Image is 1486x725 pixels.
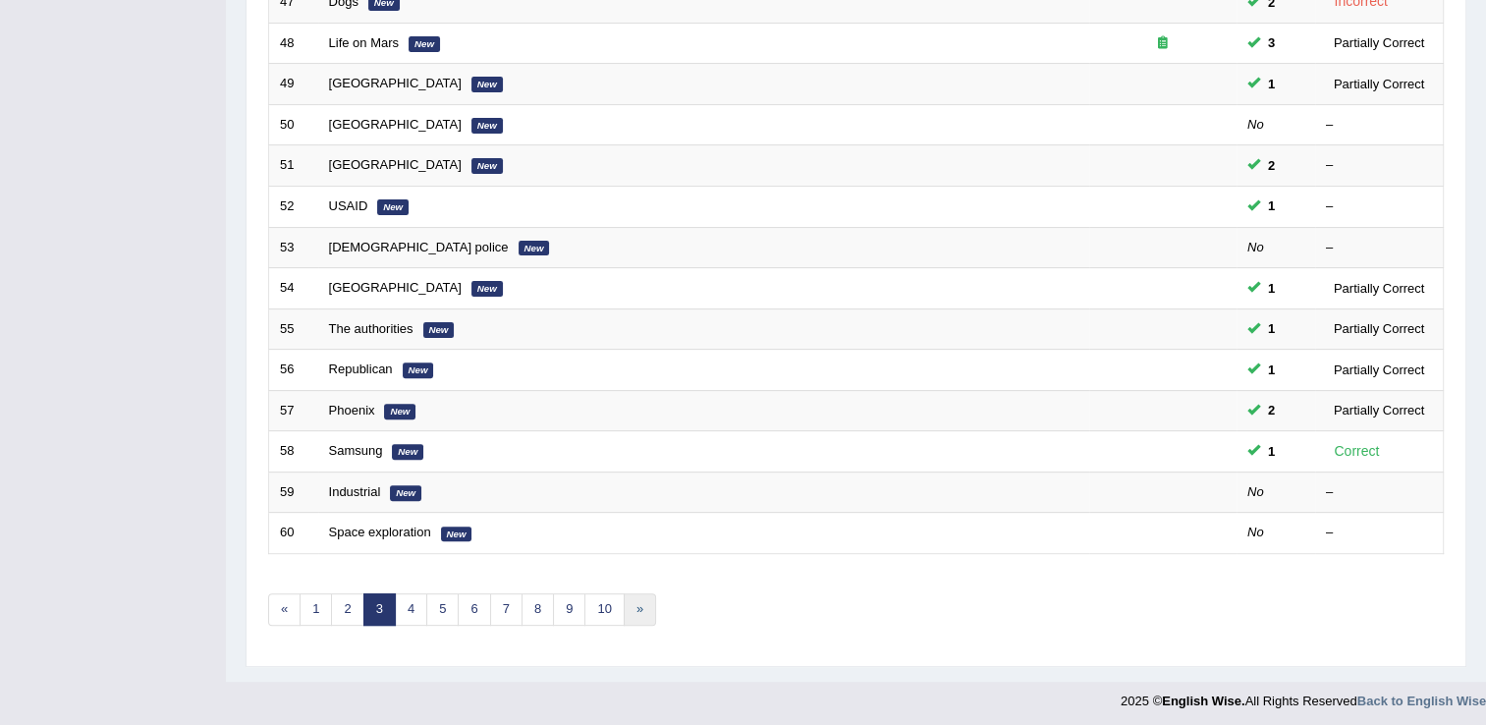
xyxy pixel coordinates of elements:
em: New [441,527,472,542]
span: You can still take this question [1260,278,1283,299]
div: Partially Correct [1326,74,1432,94]
a: [DEMOGRAPHIC_DATA] police [329,240,509,254]
div: Exam occurring question [1100,34,1226,53]
div: Partially Correct [1326,278,1432,299]
em: No [1247,240,1264,254]
a: 7 [490,593,523,626]
a: Industrial [329,484,381,499]
em: New [390,485,421,501]
span: You can still take this question [1260,318,1283,339]
div: – [1326,524,1432,542]
span: You can still take this question [1260,155,1283,176]
td: 55 [269,308,318,350]
div: – [1326,239,1432,257]
td: 51 [269,145,318,187]
em: New [471,118,503,134]
em: New [471,77,503,92]
em: New [409,36,440,52]
td: 48 [269,23,318,64]
a: Life on Mars [329,35,400,50]
td: 58 [269,431,318,473]
div: Partially Correct [1326,360,1432,380]
a: 3 [363,593,396,626]
em: New [392,444,423,460]
a: Republican [329,362,393,376]
td: 49 [269,64,318,105]
em: No [1247,484,1264,499]
a: 8 [522,593,554,626]
em: No [1247,117,1264,132]
div: – [1326,116,1432,135]
td: 59 [269,472,318,513]
a: 6 [458,593,490,626]
div: Partially Correct [1326,400,1432,420]
div: Partially Correct [1326,318,1432,339]
em: New [423,322,455,338]
a: 5 [426,593,459,626]
span: You can still take this question [1260,400,1283,420]
span: You can still take this question [1260,32,1283,53]
em: New [471,158,503,174]
strong: English Wise. [1162,694,1244,708]
em: No [1247,525,1264,539]
td: 57 [269,390,318,431]
em: New [403,362,434,378]
div: Correct [1326,440,1388,463]
td: 50 [269,104,318,145]
a: 2 [331,593,363,626]
a: Phoenix [329,403,375,418]
span: You can still take this question [1260,74,1283,94]
td: 53 [269,227,318,268]
a: 4 [395,593,427,626]
span: You can still take this question [1260,195,1283,216]
a: 10 [584,593,624,626]
td: 52 [269,186,318,227]
span: You can still take this question [1260,441,1283,462]
td: 60 [269,513,318,554]
a: « [268,593,301,626]
em: New [519,241,550,256]
a: USAID [329,198,368,213]
span: You can still take this question [1260,360,1283,380]
div: Partially Correct [1326,32,1432,53]
em: New [471,281,503,297]
a: » [624,593,656,626]
div: – [1326,197,1432,216]
div: 2025 © All Rights Reserved [1121,682,1486,710]
a: [GEOGRAPHIC_DATA] [329,280,462,295]
td: 56 [269,350,318,391]
a: The authorities [329,321,413,336]
a: [GEOGRAPHIC_DATA] [329,117,462,132]
div: – [1326,156,1432,175]
a: [GEOGRAPHIC_DATA] [329,76,462,90]
em: New [384,404,415,419]
td: 54 [269,268,318,309]
a: Space exploration [329,525,431,539]
a: Back to English Wise [1357,694,1486,708]
a: 9 [553,593,585,626]
a: Samsung [329,443,383,458]
div: – [1326,483,1432,502]
em: New [377,199,409,215]
a: [GEOGRAPHIC_DATA] [329,157,462,172]
a: 1 [300,593,332,626]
